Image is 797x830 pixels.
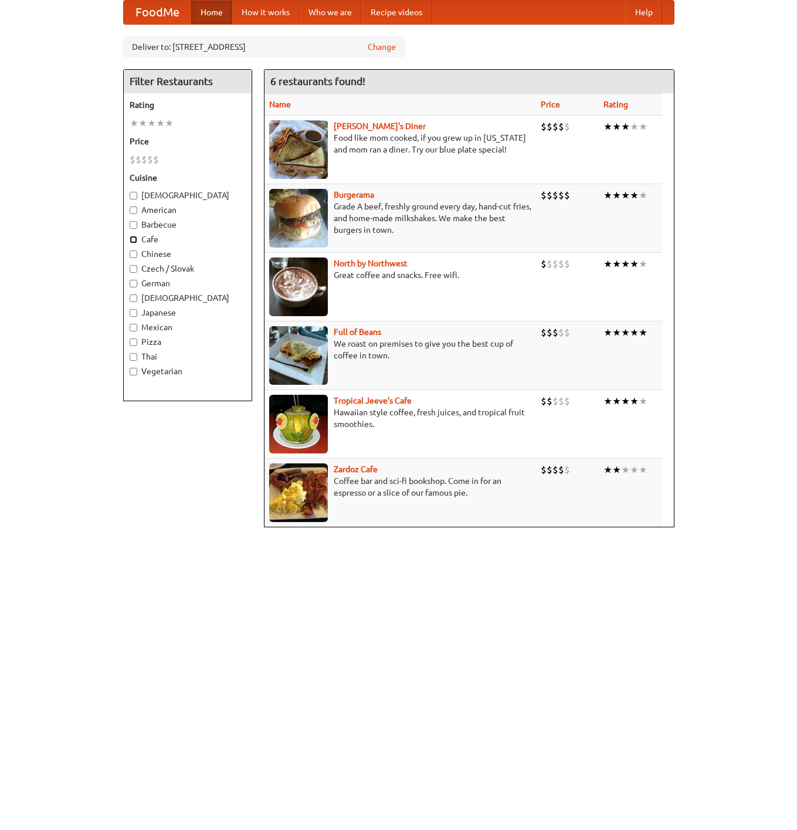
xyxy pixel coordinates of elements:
[130,351,246,363] label: Thai
[269,463,328,522] img: zardoz.jpg
[141,153,147,166] li: $
[130,233,246,245] label: Cafe
[603,120,612,133] li: ★
[564,189,570,202] li: $
[130,236,137,243] input: Cafe
[630,189,639,202] li: ★
[130,338,137,346] input: Pizza
[630,258,639,270] li: ★
[612,258,621,270] li: ★
[269,201,531,236] p: Grade A beef, freshly ground every day, hand-cut fries, and home-made milkshakes. We make the bes...
[547,326,552,339] li: $
[130,189,246,201] label: [DEMOGRAPHIC_DATA]
[130,219,246,231] label: Barbecue
[130,206,137,214] input: American
[165,117,174,130] li: ★
[630,326,639,339] li: ★
[147,117,156,130] li: ★
[130,324,137,331] input: Mexican
[564,395,570,408] li: $
[541,258,547,270] li: $
[130,99,246,111] h5: Rating
[552,463,558,476] li: $
[130,265,137,273] input: Czech / Slovak
[558,120,564,133] li: $
[334,259,408,268] a: North by Northwest
[541,395,547,408] li: $
[603,395,612,408] li: ★
[564,120,570,133] li: $
[269,338,531,361] p: We roast on premises to give you the best cup of coffee in town.
[270,76,365,87] ng-pluralize: 6 restaurants found!
[269,189,328,248] img: burgerama.jpg
[558,395,564,408] li: $
[541,100,560,109] a: Price
[630,395,639,408] li: ★
[558,189,564,202] li: $
[612,463,621,476] li: ★
[552,326,558,339] li: $
[130,153,135,166] li: $
[130,309,137,317] input: Japanese
[552,189,558,202] li: $
[361,1,432,24] a: Recipe videos
[334,121,426,131] a: [PERSON_NAME]'s Diner
[147,153,153,166] li: $
[269,269,531,281] p: Great coffee and snacks. Free wifi.
[564,463,570,476] li: $
[130,365,246,377] label: Vegetarian
[552,395,558,408] li: $
[334,327,381,337] a: Full of Beans
[123,36,405,57] div: Deliver to: [STREET_ADDRESS]
[130,336,246,348] label: Pizza
[130,263,246,275] label: Czech / Slovak
[269,258,328,316] img: north.jpg
[621,326,630,339] li: ★
[603,463,612,476] li: ★
[191,1,232,24] a: Home
[552,120,558,133] li: $
[621,189,630,202] li: ★
[130,250,137,258] input: Chinese
[541,189,547,202] li: $
[232,1,299,24] a: How it works
[541,326,547,339] li: $
[269,132,531,155] p: Food like mom cooked, if you grew up in [US_STATE] and mom ran a diner. Try our blue plate special!
[130,294,137,302] input: [DEMOGRAPHIC_DATA]
[603,258,612,270] li: ★
[547,189,552,202] li: $
[630,120,639,133] li: ★
[334,190,374,199] a: Burgerama
[612,120,621,133] li: ★
[269,100,291,109] a: Name
[130,353,137,361] input: Thai
[130,248,246,260] label: Chinese
[135,153,141,166] li: $
[269,406,531,430] p: Hawaiian style coffee, fresh juices, and tropical fruit smoothies.
[552,258,558,270] li: $
[639,326,647,339] li: ★
[564,258,570,270] li: $
[130,277,246,289] label: German
[269,475,531,499] p: Coffee bar and sci-fi bookshop. Come in for an espresso or a slice of our famous pie.
[130,368,137,375] input: Vegetarian
[130,204,246,216] label: American
[564,326,570,339] li: $
[612,326,621,339] li: ★
[626,1,662,24] a: Help
[558,326,564,339] li: $
[153,153,159,166] li: $
[612,189,621,202] li: ★
[630,463,639,476] li: ★
[334,396,412,405] a: Tropical Jeeve's Cafe
[639,258,647,270] li: ★
[124,70,252,93] h4: Filter Restaurants
[334,465,378,474] a: Zardoz Cafe
[130,321,246,333] label: Mexican
[130,192,137,199] input: [DEMOGRAPHIC_DATA]
[547,258,552,270] li: $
